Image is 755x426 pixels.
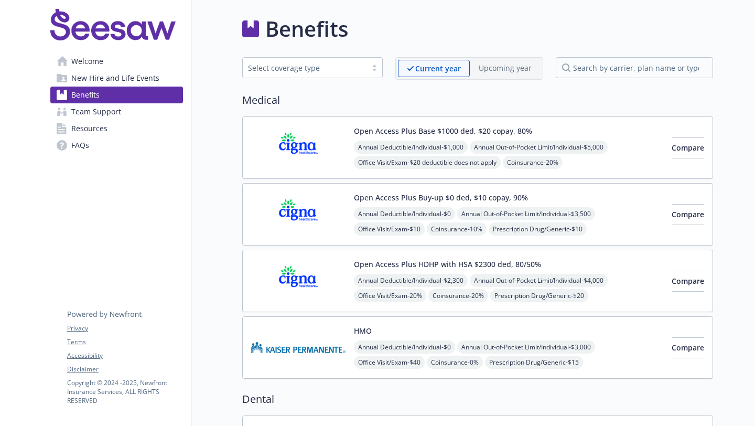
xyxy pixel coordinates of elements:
[50,137,183,154] a: FAQs
[354,156,501,169] span: Office Visit/Exam - $20 deductible does not apply
[672,209,704,219] span: Compare
[485,356,583,369] span: Prescription Drug/Generic - $15
[354,259,541,270] button: Open Access Plus HDHP with HSA $2300 ded, 80/50%
[354,222,425,236] span: Office Visit/Exam - $10
[71,70,159,87] span: New Hire and Life Events
[427,356,483,369] span: Coinsurance - 0%
[50,103,183,120] a: Team Support
[672,137,704,158] button: Compare
[672,276,704,286] span: Compare
[672,337,704,358] button: Compare
[354,325,372,336] button: HMO
[50,53,183,70] a: Welcome
[470,274,608,287] span: Annual Out-of-Pocket Limit/Individual - $4,000
[251,192,346,237] img: CIGNA carrier logo
[354,340,455,354] span: Annual Deductible/Individual - $0
[251,325,346,370] img: Kaiser Permanente Insurance Company carrier logo
[470,141,608,154] span: Annual Out-of-Pocket Limit/Individual - $5,000
[248,62,361,73] div: Select coverage type
[672,271,704,292] button: Compare
[67,351,182,360] a: Accessibility
[251,259,346,303] img: CIGNA carrier logo
[67,324,182,333] a: Privacy
[490,289,588,302] span: Prescription Drug/Generic - $20
[354,125,532,136] button: Open Access Plus Base $1000 ded, $20 copay, 80%
[67,365,182,374] a: Disclaimer
[489,222,587,236] span: Prescription Drug/Generic - $10
[672,204,704,225] button: Compare
[71,103,121,120] span: Team Support
[67,378,182,405] p: Copyright © 2024 - 2025 , Newfront Insurance Services, ALL RIGHTS RESERVED
[50,87,183,103] a: Benefits
[354,289,426,302] span: Office Visit/Exam - 20%
[503,156,563,169] span: Coinsurance - 20%
[354,141,468,154] span: Annual Deductible/Individual - $1,000
[427,222,487,236] span: Coinsurance - 10%
[672,343,704,353] span: Compare
[50,120,183,137] a: Resources
[242,92,713,108] h2: Medical
[415,63,461,74] p: Current year
[242,391,713,407] h2: Dental
[71,120,107,137] span: Resources
[672,143,704,153] span: Compare
[354,356,425,369] span: Office Visit/Exam - $40
[50,70,183,87] a: New Hire and Life Events
[67,337,182,347] a: Terms
[71,53,103,70] span: Welcome
[71,87,100,103] span: Benefits
[479,62,532,73] p: Upcoming year
[354,274,468,287] span: Annual Deductible/Individual - $2,300
[251,125,346,170] img: CIGNA carrier logo
[71,137,89,154] span: FAQs
[428,289,488,302] span: Coinsurance - 20%
[457,340,595,354] span: Annual Out-of-Pocket Limit/Individual - $3,000
[470,60,541,77] span: Upcoming year
[354,207,455,220] span: Annual Deductible/Individual - $0
[354,192,528,203] button: Open Access Plus Buy-up $0 ded, $10 copay, 90%
[457,207,595,220] span: Annual Out-of-Pocket Limit/Individual - $3,500
[265,13,348,45] h1: Benefits
[556,57,713,78] input: search by carrier, plan name or type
